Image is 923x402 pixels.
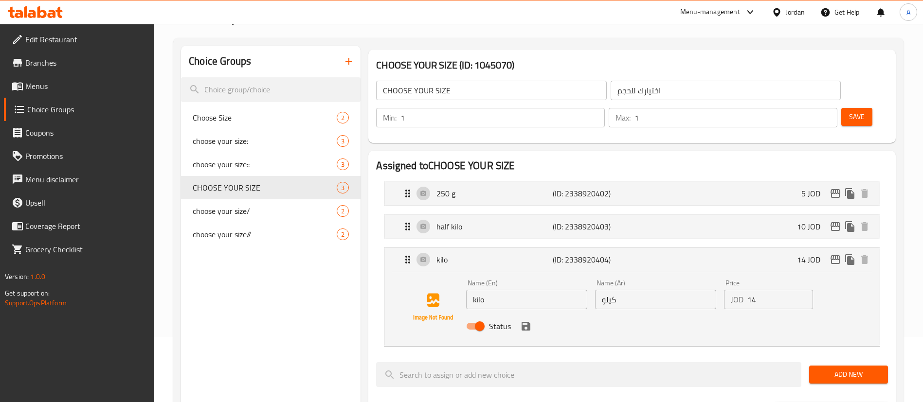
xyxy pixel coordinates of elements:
li: Expand [376,210,888,243]
button: delete [857,186,872,201]
p: 10 JOD [797,221,828,232]
span: Status [489,320,511,332]
span: Coverage Report [25,220,146,232]
div: Choices [337,112,349,123]
div: choose your size/2 [181,199,361,223]
span: choose your size// [193,228,337,240]
img: kilo [402,276,464,338]
span: Grocery Checklist [25,244,146,255]
p: 14 JOD [797,254,828,265]
div: Choices [337,135,349,147]
a: Support.OpsPlatform [5,297,67,309]
a: Menu disclaimer [4,168,154,191]
span: Upsell [25,197,146,209]
p: Min: [383,112,397,123]
p: Max: [615,112,631,123]
span: Choice Groups [27,104,146,115]
span: Promotions [25,150,146,162]
span: Menus [25,80,146,92]
div: Jordan [786,7,805,17]
span: Branches [25,57,146,69]
span: 3 [337,137,348,146]
p: JOD [731,294,743,305]
a: Menus [4,74,154,98]
span: choose your size/ [193,205,337,217]
h2: Choice Groups [189,54,251,69]
a: Edit Restaurant [4,28,154,51]
span: 1.0.0 [30,270,45,283]
span: choose your size: [193,135,337,147]
button: duplicate [843,219,857,234]
span: CHOOSE YOUR SIZE [193,182,337,193]
p: kilo [436,254,552,265]
div: Expand [384,247,880,272]
button: edit [828,252,843,267]
span: A [906,7,910,17]
button: duplicate [843,186,857,201]
button: Save [841,108,872,126]
a: Branches [4,51,154,74]
a: Coverage Report [4,214,154,238]
div: Choose Size2 [181,106,361,129]
h3: CHOOSE YOUR SIZE (ID: 1045070) [376,57,888,73]
button: delete [857,252,872,267]
a: Grocery Checklist [4,238,154,261]
button: delete [857,219,872,234]
div: Choices [337,182,349,193]
span: Menu disclaimer [25,174,146,185]
div: Choices [337,205,349,217]
span: choose your size:: [193,158,337,170]
button: duplicate [843,252,857,267]
a: Upsell [4,191,154,214]
p: (ID: 2338920403) [553,221,630,232]
div: choose your size::3 [181,153,361,176]
span: 2 [337,113,348,122]
span: 2 [337,230,348,239]
button: edit [828,219,843,234]
li: ExpandkiloName (En)Name (Ar)PriceJODStatussave [376,243,888,350]
p: 5 JOD [801,188,828,199]
span: 3 [337,160,348,169]
p: (ID: 2338920402) [553,188,630,199]
input: Enter name En [466,290,587,309]
div: Expand [384,214,880,239]
button: save [519,319,533,333]
div: choose your size//2 [181,223,361,246]
span: Save [849,111,865,123]
a: Choice Groups [4,98,154,121]
p: half kilo [436,221,552,232]
span: Get support on: [5,287,50,299]
li: Expand [376,177,888,210]
button: Add New [809,366,888,384]
a: Coupons [4,121,154,144]
input: Enter name Ar [595,290,716,309]
input: search [376,362,801,387]
span: Add New [817,368,880,381]
div: Choices [337,158,349,170]
span: Version: [5,270,29,283]
div: Menu-management [680,6,740,18]
span: Coupons [25,127,146,139]
span: Choose Size [193,112,337,123]
a: Promotions [4,144,154,168]
p: 250 g [436,188,552,199]
div: Expand [384,181,880,206]
span: 2 [337,207,348,216]
button: edit [828,186,843,201]
div: choose your size:3 [181,129,361,153]
h2: Assigned to CHOOSE YOUR SIZE [376,158,888,173]
p: (ID: 2338920404) [553,254,630,265]
input: Please enter price [747,290,813,309]
div: Choices [337,228,349,240]
span: Edit Restaurant [25,34,146,45]
div: CHOOSE YOUR SIZE3 [181,176,361,199]
span: 3 [337,183,348,192]
input: search [181,77,361,102]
